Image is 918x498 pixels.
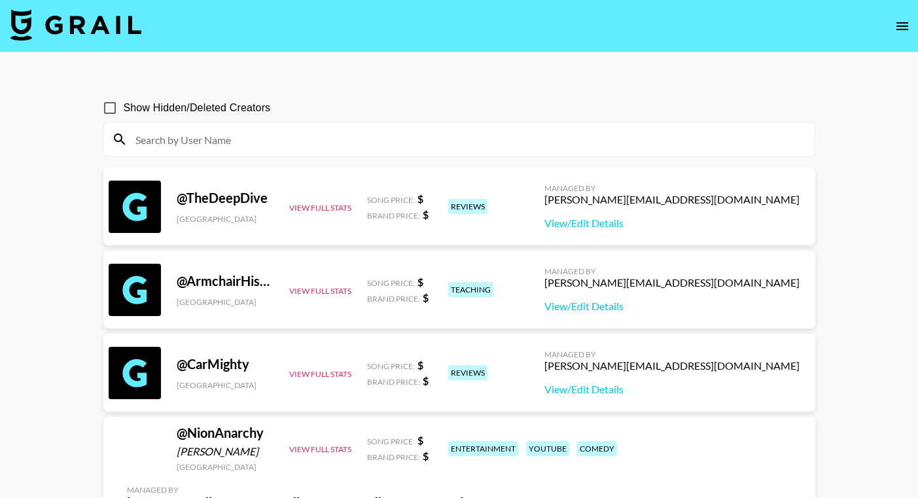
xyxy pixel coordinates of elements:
a: View/Edit Details [544,300,800,313]
div: @ ArmchairHistorian [177,273,274,289]
button: View Full Stats [289,286,351,296]
span: Brand Price: [367,452,420,462]
span: Song Price: [367,361,415,371]
div: teaching [448,282,493,297]
span: Song Price: [367,195,415,205]
strong: $ [423,291,429,304]
strong: $ [417,359,423,371]
div: reviews [448,365,487,380]
input: Search by User Name [128,129,807,150]
span: Brand Price: [367,294,420,304]
span: Brand Price: [367,377,420,387]
div: [GEOGRAPHIC_DATA] [177,214,274,224]
a: View/Edit Details [544,217,800,230]
div: [GEOGRAPHIC_DATA] [177,297,274,307]
strong: $ [417,192,423,205]
strong: $ [423,374,429,387]
span: Show Hidden/Deleted Creators [124,100,271,116]
span: Song Price: [367,278,415,288]
div: [GEOGRAPHIC_DATA] [177,380,274,390]
button: View Full Stats [289,203,351,213]
button: open drawer [889,13,915,39]
button: View Full Stats [289,369,351,379]
div: @ NionAnarchy [177,425,274,441]
div: comedy [577,441,617,456]
strong: $ [417,434,423,446]
div: [GEOGRAPHIC_DATA] [177,462,274,472]
div: Managed By [127,485,464,495]
strong: $ [417,276,423,288]
div: [PERSON_NAME][EMAIL_ADDRESS][DOMAIN_NAME] [544,359,800,372]
div: entertainment [448,441,518,456]
div: [PERSON_NAME] [177,445,274,458]
div: Managed By [544,183,800,193]
a: View/Edit Details [544,383,800,396]
span: Song Price: [367,436,415,446]
div: [PERSON_NAME][EMAIL_ADDRESS][DOMAIN_NAME] [544,276,800,289]
button: View Full Stats [289,444,351,454]
div: [PERSON_NAME][EMAIL_ADDRESS][DOMAIN_NAME] [544,193,800,206]
div: reviews [448,199,487,214]
div: @ CarMighty [177,356,274,372]
div: youtube [526,441,569,456]
img: Grail Talent [10,9,141,41]
div: @ TheDeepDive [177,190,274,206]
span: Brand Price: [367,211,420,221]
strong: $ [423,208,429,221]
div: Managed By [544,349,800,359]
div: Managed By [544,266,800,276]
strong: $ [423,450,429,462]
